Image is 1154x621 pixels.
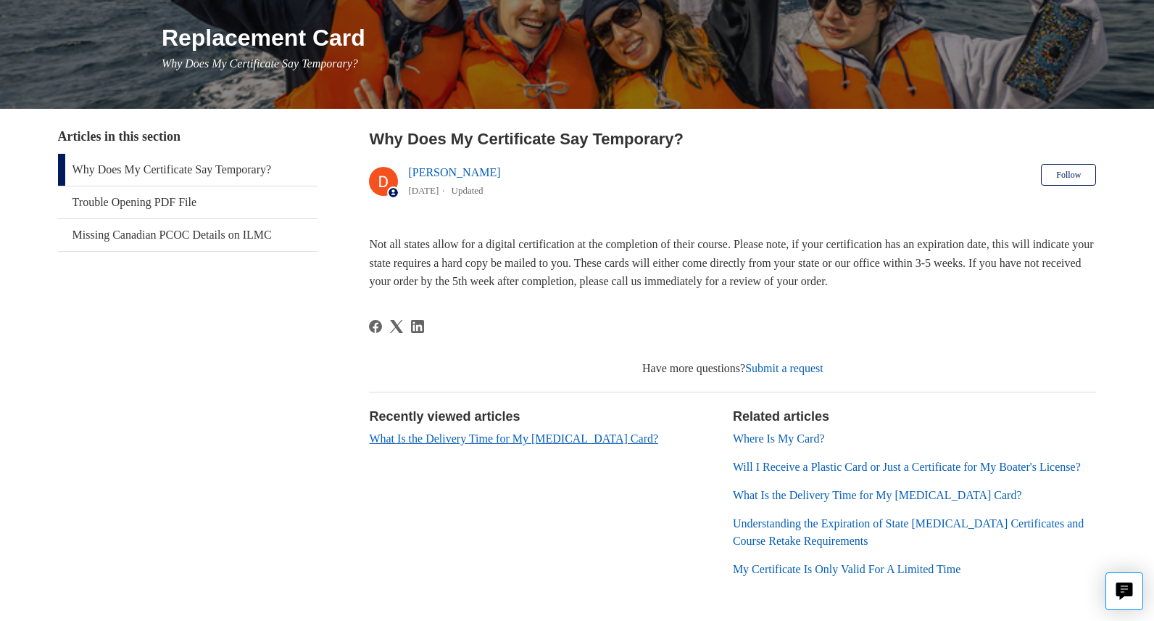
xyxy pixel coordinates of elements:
a: What Is the Delivery Time for My [MEDICAL_DATA] Card? [733,489,1022,501]
h1: Replacement Card [162,20,1097,55]
a: Why Does My Certificate Say Temporary? [58,154,317,186]
svg: Share this page on Facebook [369,320,382,333]
button: Follow Article [1041,164,1096,186]
li: Updated [452,185,483,196]
a: LinkedIn [411,320,424,333]
h2: Why Does My Certificate Say Temporary? [369,127,1096,151]
svg: Share this page on X Corp [390,320,403,333]
a: Facebook [369,320,382,333]
a: Understanding the Expiration of State [MEDICAL_DATA] Certificates and Course Retake Requirements [733,517,1084,547]
span: Not all states allow for a digital certification at the completion of their course. Please note, ... [369,238,1093,287]
a: Trouble Opening PDF File [58,186,317,218]
button: Live chat [1105,572,1143,610]
a: My Certificate Is Only Valid For A Limited Time [733,563,960,575]
time: 03/01/2024, 17:22 [408,185,439,196]
h2: Recently viewed articles [369,407,718,427]
a: Where Is My Card? [733,432,825,445]
a: Submit a request [745,362,823,374]
h2: Related articles [733,407,1096,427]
a: X Corp [390,320,403,333]
span: Articles in this section [58,129,180,144]
span: Why Does My Certificate Say Temporary? [162,57,358,70]
a: [PERSON_NAME] [408,166,500,178]
svg: Share this page on LinkedIn [411,320,424,333]
a: Missing Canadian PCOC Details on ILMC [58,219,317,251]
div: Have more questions? [369,360,1096,377]
a: Will I Receive a Plastic Card or Just a Certificate for My Boater's License? [733,461,1081,473]
a: What Is the Delivery Time for My [MEDICAL_DATA] Card? [369,432,658,445]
